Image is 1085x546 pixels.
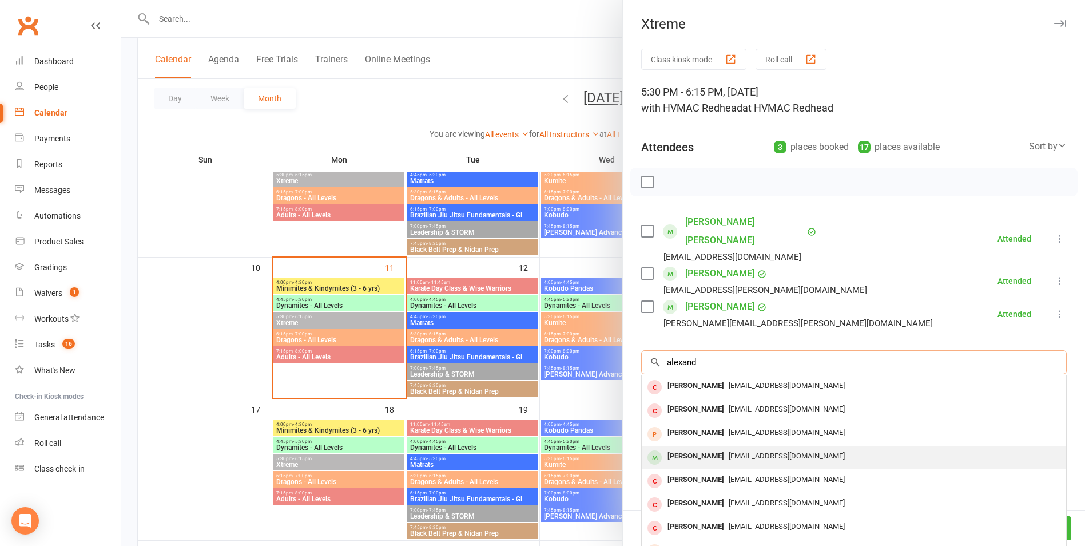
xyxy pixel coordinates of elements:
div: Class check-in [34,464,85,473]
a: Automations [15,203,121,229]
a: Clubworx [14,11,42,40]
div: Open Intercom Messenger [11,507,39,535]
div: Messages [34,185,70,195]
div: [PERSON_NAME] [663,401,729,418]
div: prospect [647,427,662,441]
a: General attendance kiosk mode [15,405,121,430]
input: Search to add attendees [641,350,1067,374]
a: Gradings [15,255,121,280]
div: Xtreme [623,16,1085,32]
div: Product Sales [34,237,84,246]
div: [EMAIL_ADDRESS][DOMAIN_NAME] [663,250,801,264]
div: Waivers [34,288,62,298]
div: Attended [997,235,1031,243]
div: Dashboard [34,57,74,66]
a: Calendar [15,100,121,126]
span: [EMAIL_ADDRESS][DOMAIN_NAME] [729,452,845,460]
div: Payments [34,134,70,143]
div: Tasks [34,340,55,349]
a: Tasks 16 [15,332,121,358]
div: Gradings [34,263,67,272]
a: Workouts [15,306,121,332]
div: Roll call [34,438,61,448]
a: Reports [15,152,121,177]
a: Messages [15,177,121,203]
a: Roll call [15,430,121,456]
div: What's New [34,366,75,375]
div: Reports [34,160,62,169]
span: 16 [62,339,75,349]
div: Attended [997,310,1031,318]
a: [PERSON_NAME] [685,298,754,316]
div: [PERSON_NAME] [663,519,729,535]
div: member [647,521,662,535]
div: [PERSON_NAME] [663,425,729,441]
a: Product Sales [15,229,121,255]
span: [EMAIL_ADDRESS][DOMAIN_NAME] [729,498,845,507]
a: Dashboard [15,49,121,74]
button: Roll call [756,49,826,70]
a: Payments [15,126,121,152]
div: 17 [858,141,871,153]
div: Workouts [34,314,69,323]
div: Automations [34,211,81,220]
div: Attendees [641,139,694,155]
div: 3 [774,141,786,153]
a: [PERSON_NAME] [PERSON_NAME] [685,213,804,250]
div: member [647,380,662,394]
div: 5:30 PM - 6:15 PM, [DATE] [641,84,1067,116]
span: [EMAIL_ADDRESS][DOMAIN_NAME] [729,428,845,437]
div: [EMAIL_ADDRESS][PERSON_NAME][DOMAIN_NAME] [663,283,867,298]
span: at HVMAC Redhead [742,102,833,114]
div: [PERSON_NAME] [663,448,729,465]
span: 1 [70,287,79,297]
a: People [15,74,121,100]
span: [EMAIL_ADDRESS][DOMAIN_NAME] [729,405,845,413]
a: Class kiosk mode [15,456,121,482]
div: Calendar [34,108,67,117]
div: Sort by [1029,139,1067,154]
div: [PERSON_NAME] [663,495,729,512]
div: General attendance [34,413,104,422]
div: member [647,474,662,488]
a: What's New [15,358,121,383]
span: [EMAIL_ADDRESS][DOMAIN_NAME] [729,381,845,390]
div: [PERSON_NAME][EMAIL_ADDRESS][PERSON_NAME][DOMAIN_NAME] [663,316,933,331]
a: [PERSON_NAME] [685,264,754,283]
div: member [647,450,662,465]
div: [PERSON_NAME] [663,472,729,488]
button: Class kiosk mode [641,49,746,70]
div: People [34,82,58,92]
span: [EMAIL_ADDRESS][DOMAIN_NAME] [729,475,845,484]
span: with HVMAC Redhead [641,102,742,114]
div: places available [858,139,940,155]
div: member [647,403,662,418]
div: places booked [774,139,849,155]
div: [PERSON_NAME] [663,378,729,394]
div: Attended [997,277,1031,285]
a: Waivers 1 [15,280,121,306]
span: [EMAIL_ADDRESS][DOMAIN_NAME] [729,522,845,531]
div: member [647,497,662,512]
